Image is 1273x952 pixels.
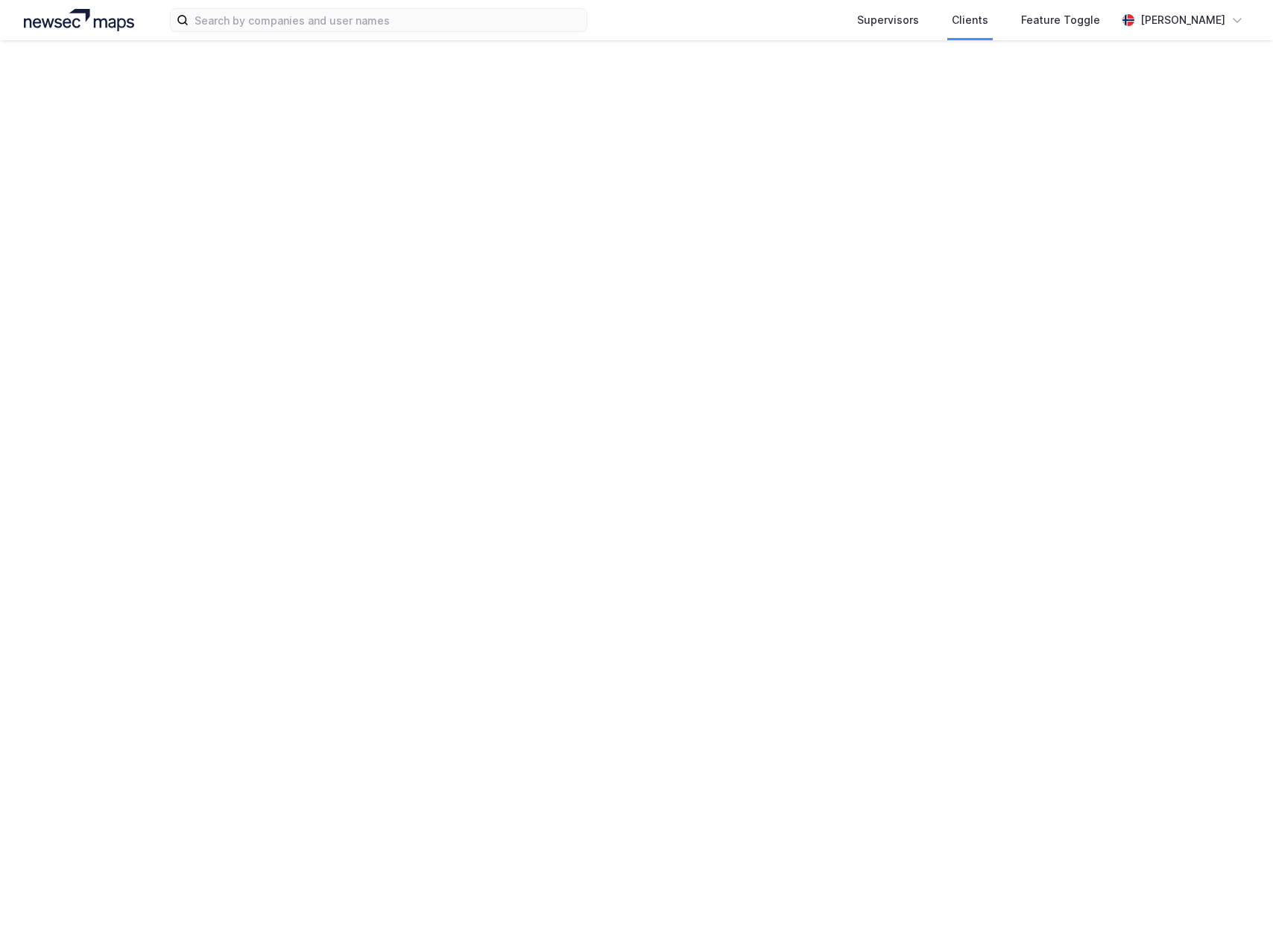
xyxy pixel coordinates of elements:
div: [PERSON_NAME] [1140,11,1225,29]
div: Feature Toggle [1021,11,1100,29]
iframe: Chat Widget [1198,880,1273,952]
div: Clients [952,11,988,29]
div: Supervisors [857,11,919,29]
input: Search by companies and user names [189,9,587,31]
img: logo.a4113a55bc3d86da70a041830d287a7e.svg [24,9,134,31]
